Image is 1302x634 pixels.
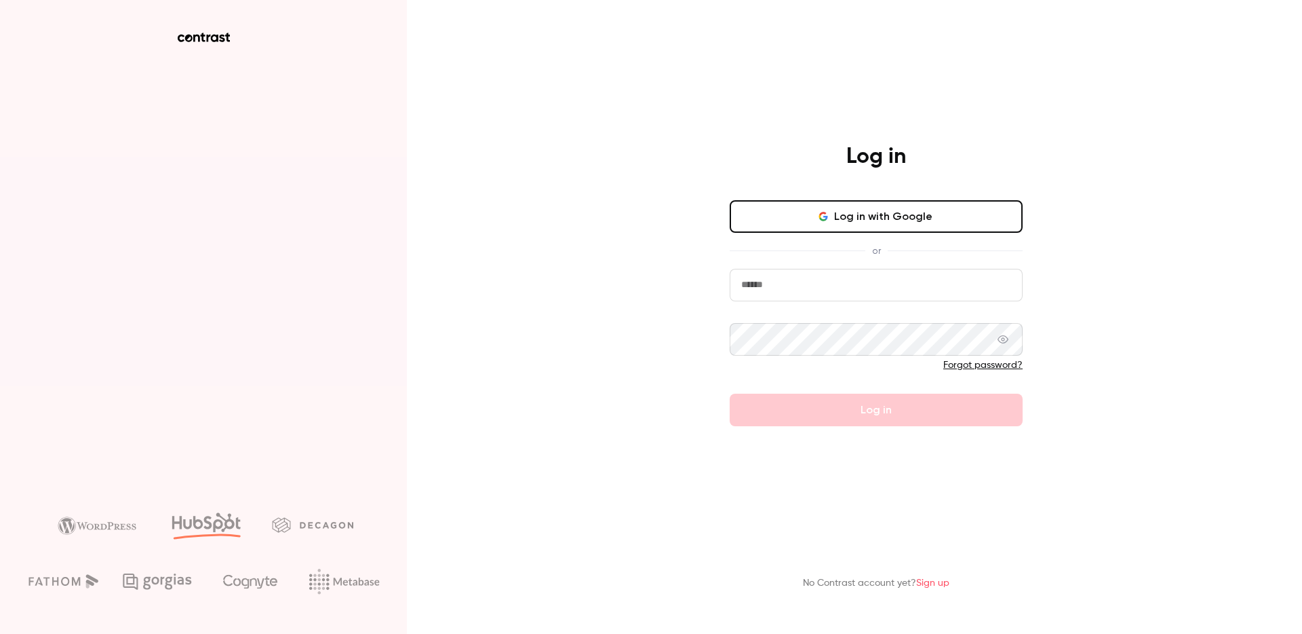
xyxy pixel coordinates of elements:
[943,360,1023,370] a: Forgot password?
[730,200,1023,233] button: Log in with Google
[803,576,949,591] p: No Contrast account yet?
[272,517,353,532] img: decagon
[846,143,906,170] h4: Log in
[916,578,949,588] a: Sign up
[865,244,888,258] span: or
